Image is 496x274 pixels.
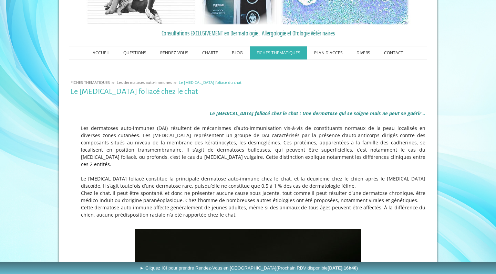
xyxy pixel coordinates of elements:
[117,80,172,85] span: Les dermatoses auto-immunes
[179,80,241,85] span: Le [MEDICAL_DATA] foliacé du chat
[71,124,425,168] p: Les dermatoses auto-immunes (DAI) résultent de mécanismes d’auto-immunisation vis-à-vis de consti...
[350,46,377,59] a: DIVERS
[153,46,195,59] a: RENDEZ-VOUS
[225,46,250,59] a: BLOG
[71,204,425,218] p: Cette dermatose auto-immune affecte généralement de jeunes adultes, même si des animaux de tous â...
[177,80,243,85] a: Le [MEDICAL_DATA] foliacé du chat
[115,80,174,85] a: Les dermatoses auto-immunes
[210,110,425,117] span: Le [MEDICAL_DATA] foliacé chez le chat : Une dermatose qui se soigne mais ne peut se guérir ..
[307,46,350,59] a: PLAN D'ACCES
[250,46,307,59] a: FICHES THEMATIQUES
[328,265,356,271] b: [DATE] 16h40
[71,80,110,85] span: FICHES THEMATIQUES
[195,46,225,59] a: CHARTE
[71,175,425,189] p: Le [MEDICAL_DATA] foliacé constitue la principale dermatose auto-immune chez le chat, et la deuxi...
[71,189,425,204] p: Chez le chat, il peut être spontané, et donc ne présenter aucune cause sous jacente, tout comme i...
[71,28,425,38] a: Consultations EXCLUSIVEMENT en Dermatologie, Allergologie et Otologie Vétérinaires
[116,46,153,59] a: QUESTIONS
[139,265,358,271] span: ► Cliquez ICI pour prendre Rendez-Vous en [GEOGRAPHIC_DATA]
[71,87,425,96] h1: Le [MEDICAL_DATA] foliacé chez le chat
[377,46,410,59] a: CONTACT
[86,46,116,59] a: ACCUEIL
[276,265,358,271] span: (Prochain RDV disponible )
[69,80,112,85] a: FICHES THEMATIQUES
